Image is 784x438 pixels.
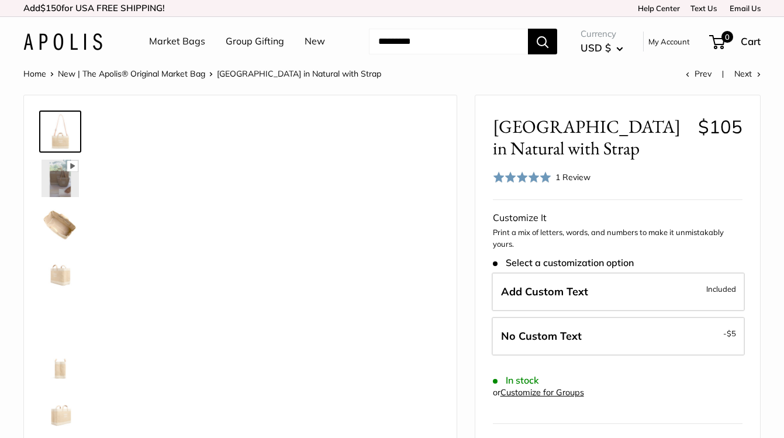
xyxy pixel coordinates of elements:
span: 0 [721,31,733,43]
a: East West Bag in Natural with Strap [39,204,81,246]
div: or [493,385,584,401]
button: Search [528,29,557,54]
a: East West Bag in Natural with Strap [39,391,81,433]
a: East West Bag in Natural with Strap [39,251,81,293]
a: New | The Apolis® Original Market Bag [58,68,205,79]
img: East West Bag in Natural with Strap [42,160,79,197]
span: Add Custom Text [501,285,588,298]
span: USD $ [581,42,611,54]
span: 1 Review [555,172,590,182]
span: $5 [727,329,736,338]
span: [GEOGRAPHIC_DATA] in Natural with Strap [493,116,689,159]
span: Select a customization option [493,257,634,268]
a: East West Bag in Natural with Strap [39,298,81,340]
span: Cart [741,35,761,47]
span: Currency [581,26,623,42]
img: East West Bag in Natural with Strap [42,347,79,384]
nav: Breadcrumb [23,66,381,81]
a: 0 Cart [710,32,761,51]
a: East West Bag in Natural with Strap [39,111,81,153]
a: Home [23,68,46,79]
a: Customize for Groups [500,387,584,398]
span: $105 [698,115,742,138]
label: Add Custom Text [492,273,745,311]
span: In stock [493,375,539,386]
a: My Account [648,35,690,49]
a: Group Gifting [226,33,284,50]
a: Next [734,68,761,79]
label: Leave Blank [492,317,745,356]
a: Market Bags [149,33,205,50]
img: East West Bag in Natural with Strap [42,206,79,244]
span: [GEOGRAPHIC_DATA] in Natural with Strap [217,68,381,79]
button: USD $ [581,39,623,57]
img: Apolis [23,33,102,50]
img: East West Bag in Natural with Strap [42,253,79,291]
span: - [723,326,736,340]
a: Email Us [726,4,761,13]
a: Help Center [634,4,680,13]
img: East West Bag in Natural with Strap [42,113,79,150]
a: New [305,33,325,50]
a: East West Bag in Natural with Strap [39,157,81,199]
a: Prev [686,68,712,79]
a: Text Us [690,4,717,13]
span: No Custom Text [501,329,582,343]
img: East West Bag in Natural with Strap [42,394,79,431]
span: Included [706,282,736,296]
p: Print a mix of letters, words, and numbers to make it unmistakably yours. [493,227,742,250]
input: Search... [369,29,528,54]
a: East West Bag in Natural with Strap [39,344,81,387]
div: Customize It [493,209,742,227]
span: $150 [40,2,61,13]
